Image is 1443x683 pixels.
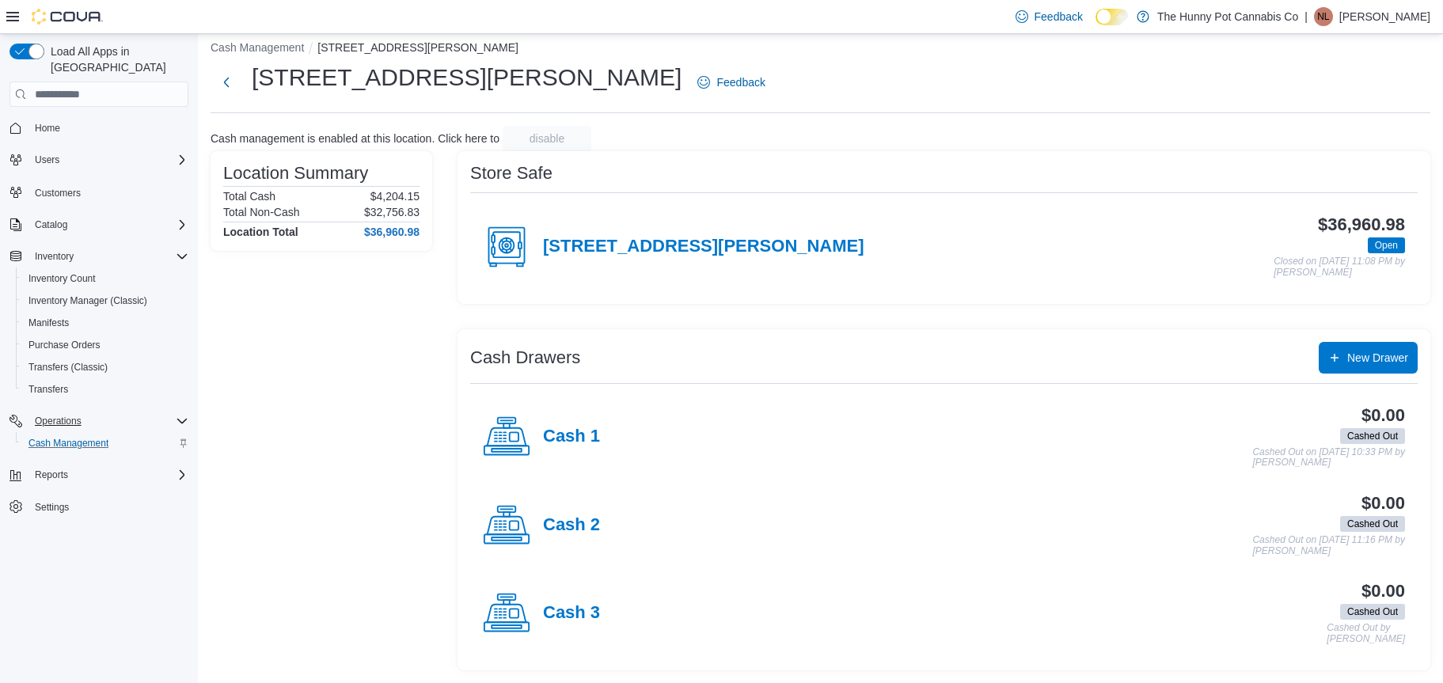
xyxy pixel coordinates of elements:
[22,291,154,310] a: Inventory Manager (Classic)
[1340,516,1405,532] span: Cashed Out
[1327,623,1405,644] p: Cashed Out by [PERSON_NAME]
[364,206,420,218] p: $32,756.83
[470,164,553,183] h3: Store Safe
[3,245,195,268] button: Inventory
[22,336,107,355] a: Purchase Orders
[223,206,300,218] h6: Total Non-Cash
[16,312,195,334] button: Manifests
[22,269,188,288] span: Inventory Count
[28,498,75,517] a: Settings
[543,427,600,447] h4: Cash 1
[28,184,87,203] a: Customers
[35,469,68,481] span: Reports
[28,497,188,517] span: Settings
[3,464,195,486] button: Reports
[44,44,188,75] span: Load All Apps in [GEOGRAPHIC_DATA]
[22,313,188,332] span: Manifests
[716,74,765,90] span: Feedback
[1347,605,1398,619] span: Cashed Out
[1317,7,1329,26] span: NL
[1361,406,1405,425] h3: $0.00
[1274,256,1405,278] p: Closed on [DATE] 11:08 PM by [PERSON_NAME]
[28,182,188,202] span: Customers
[3,180,195,203] button: Customers
[1314,7,1333,26] div: Niki Lai
[1375,238,1398,252] span: Open
[35,187,81,199] span: Customers
[16,356,195,378] button: Transfers (Classic)
[28,119,66,138] a: Home
[28,412,88,431] button: Operations
[1304,7,1308,26] p: |
[1157,7,1298,26] p: The Hunny Pot Cannabis Co
[1252,447,1405,469] p: Cashed Out on [DATE] 10:33 PM by [PERSON_NAME]
[16,334,195,356] button: Purchase Orders
[28,361,108,374] span: Transfers (Classic)
[28,294,147,307] span: Inventory Manager (Classic)
[1347,517,1398,531] span: Cashed Out
[1339,7,1430,26] p: [PERSON_NAME]
[16,432,195,454] button: Cash Management
[35,154,59,166] span: Users
[223,226,298,238] h4: Location Total
[211,40,1430,59] nav: An example of EuiBreadcrumbs
[211,41,304,54] button: Cash Management
[503,126,591,151] button: disable
[317,41,518,54] button: [STREET_ADDRESS][PERSON_NAME]
[28,247,80,266] button: Inventory
[364,226,420,238] h4: $36,960.98
[28,150,188,169] span: Users
[16,268,195,290] button: Inventory Count
[1361,494,1405,513] h3: $0.00
[470,348,580,367] h3: Cash Drawers
[22,380,188,399] span: Transfers
[1252,535,1405,556] p: Cashed Out on [DATE] 11:16 PM by [PERSON_NAME]
[1009,1,1089,32] a: Feedback
[1318,215,1405,234] h3: $36,960.98
[1361,582,1405,601] h3: $0.00
[543,515,600,536] h4: Cash 2
[28,215,74,234] button: Catalog
[1096,9,1129,25] input: Dark Mode
[22,434,115,453] a: Cash Management
[28,215,188,234] span: Catalog
[22,380,74,399] a: Transfers
[1347,350,1408,366] span: New Drawer
[3,214,195,236] button: Catalog
[35,415,82,427] span: Operations
[223,190,275,203] h6: Total Cash
[3,410,195,432] button: Operations
[22,358,188,377] span: Transfers (Classic)
[35,250,74,263] span: Inventory
[211,66,242,98] button: Next
[32,9,103,25] img: Cova
[530,131,564,146] span: disable
[691,66,771,98] a: Feedback
[28,465,188,484] span: Reports
[28,412,188,431] span: Operations
[16,378,195,400] button: Transfers
[1340,428,1405,444] span: Cashed Out
[22,269,102,288] a: Inventory Count
[28,272,96,285] span: Inventory Count
[252,62,682,93] h1: [STREET_ADDRESS][PERSON_NAME]
[22,434,188,453] span: Cash Management
[1035,9,1083,25] span: Feedback
[28,317,69,329] span: Manifests
[28,339,101,351] span: Purchase Orders
[370,190,420,203] p: $4,204.15
[22,336,188,355] span: Purchase Orders
[3,116,195,139] button: Home
[3,495,195,518] button: Settings
[9,110,188,560] nav: Complex example
[16,290,195,312] button: Inventory Manager (Classic)
[28,437,108,450] span: Cash Management
[1319,342,1418,374] button: New Drawer
[35,501,69,514] span: Settings
[543,603,600,624] h4: Cash 3
[35,122,60,135] span: Home
[1347,429,1398,443] span: Cashed Out
[35,218,67,231] span: Catalog
[3,149,195,171] button: Users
